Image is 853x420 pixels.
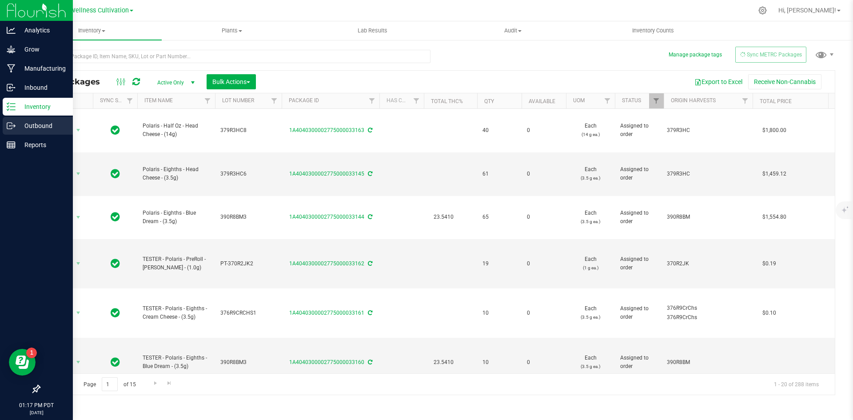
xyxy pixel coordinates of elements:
a: Audit [442,21,583,40]
span: 61 [482,170,516,178]
span: Each [571,304,610,321]
span: Sync from Compliance System [367,310,372,316]
p: (3.5 g ea.) [571,362,610,371]
th: Has COA [379,93,424,109]
inline-svg: Analytics [7,26,16,35]
span: In Sync [111,211,120,223]
a: 1A4040300002775000033161 [289,310,364,316]
a: Filter [600,93,615,108]
p: Inbound [16,82,69,93]
span: Hi, [PERSON_NAME]! [778,7,836,14]
span: 23.5410 [429,211,458,224]
span: Polaris - Eighths - Head Cheese - (3.5g) [143,165,210,182]
p: Grow [16,44,69,55]
span: In Sync [111,356,120,368]
span: Each [571,255,610,272]
span: Assigned to order [620,209,658,226]
span: 0 [527,126,561,135]
a: Item Name [144,97,173,104]
span: 19 [482,260,516,268]
inline-svg: Inbound [7,83,16,92]
inline-svg: Reports [7,140,16,149]
span: 0 [527,309,561,317]
span: TESTER - Polaris - Eighths - Cream Cheese - (3.5g) [143,304,210,321]
a: Filter [267,93,282,108]
span: 10 [482,309,516,317]
a: UOM [573,97,585,104]
button: Export to Excel [689,74,748,89]
span: In Sync [111,257,120,270]
span: 0 [527,260,561,268]
a: Filter [200,93,215,108]
span: Lab Results [346,27,399,35]
div: Value 1: 370R2JK [667,260,750,268]
button: Manage package tags [669,51,722,59]
span: 1 - 20 of 288 items [767,377,826,391]
span: select [73,356,84,368]
span: 40 [482,126,516,135]
button: Bulk Actions [207,74,256,89]
span: 379R3HC8 [220,126,276,135]
span: PT-370R2JK2 [220,260,276,268]
p: Inventory [16,101,69,112]
span: Each [571,354,610,371]
span: All Packages [46,77,109,87]
a: Total THC% [431,98,463,104]
a: Total Price [760,98,792,104]
a: Filter [738,93,753,108]
span: select [73,257,84,270]
button: Sync METRC Packages [735,47,806,63]
inline-svg: Inventory [7,102,16,111]
a: Inventory [21,21,162,40]
a: Go to the last page [163,377,176,389]
span: Inventory Counts [620,27,686,35]
span: Inventory [21,27,162,35]
p: (3.5 g ea.) [571,217,610,226]
p: [DATE] [4,409,69,416]
div: Value 1: 379R3HC [667,126,750,135]
span: $0.19 [758,257,781,270]
span: 10 [482,358,516,367]
p: (1 g ea.) [571,264,610,272]
a: Available [529,98,555,104]
span: TESTER - Polaris - PreRoll - [PERSON_NAME] - (1.0g) [143,255,210,272]
a: Filter [123,93,137,108]
p: (3.5 g ea.) [571,174,610,182]
span: $1,554.80 [758,211,791,224]
span: 0 [527,213,561,221]
p: Outbound [16,120,69,131]
span: 390R8BM3 [220,213,276,221]
div: Value 1: 390R8BM [667,213,750,221]
span: Each [571,165,610,182]
div: Value 1: 379R3HC [667,170,750,178]
span: In Sync [111,168,120,180]
span: select [73,124,84,136]
span: Sync from Compliance System [367,359,372,365]
a: Filter [649,93,664,108]
span: $1,459.12 [758,168,791,180]
span: Assigned to order [620,354,658,371]
span: Plants [162,27,302,35]
span: 23.5410 [429,356,458,369]
span: Sync from Compliance System [367,214,372,220]
span: Assigned to order [620,304,658,321]
a: Package ID [289,97,319,104]
div: Value 1: 390R8BM [667,358,750,367]
p: Manufacturing [16,63,69,74]
iframe: Resource center unread badge [26,348,37,358]
span: In Sync [111,124,120,136]
span: Each [571,209,610,226]
a: Lab Results [302,21,442,40]
a: Status [622,97,641,104]
p: 01:17 PM PDT [4,401,69,409]
span: Polaris Wellness Cultivation [48,7,129,14]
div: Value 2: 376R9CrChs [667,313,750,322]
span: 379R3HC6 [220,170,276,178]
span: In Sync [111,307,120,319]
span: Sync from Compliance System [367,171,372,177]
span: Each [571,122,610,139]
span: Page of 15 [76,377,143,391]
a: 1A4040300002775000033162 [289,260,364,267]
a: Filter [409,93,424,108]
span: Sync from Compliance System [367,260,372,267]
